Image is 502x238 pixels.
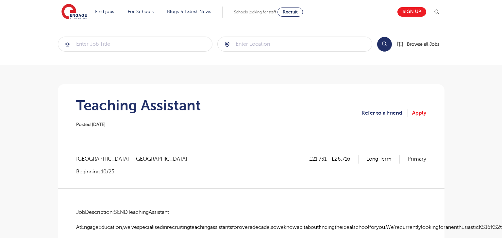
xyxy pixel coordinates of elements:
[218,37,372,51] input: Submit
[397,40,444,48] a: Browse all Jobs
[58,37,213,52] div: Submit
[283,9,298,14] span: Recruit
[76,97,201,114] h1: Teaching Assistant
[412,109,426,117] a: Apply
[76,208,426,216] p: JobDescription:SENDTeachingAssistant
[76,122,106,127] span: Posted [DATE]
[397,7,426,17] a: Sign up
[217,37,372,52] div: Submit
[408,155,426,163] p: Primary
[361,109,408,117] a: Refer to a Friend
[76,168,194,175] p: Beginning 10/25
[407,40,439,48] span: Browse all Jobs
[234,10,276,14] span: Schools looking for staff
[95,9,114,14] a: Find jobs
[377,37,392,52] button: Search
[58,37,212,51] input: Submit
[366,155,400,163] p: Long Term
[76,223,426,231] p: AtEngageEducation,we’vespecialisedinrecruitingteachingassistantsforoveradecade,soweknowabitaboutf...
[309,155,359,163] p: £21,731 - £26,716
[61,4,87,20] img: Engage Education
[277,8,303,17] a: Recruit
[167,9,211,14] a: Blogs & Latest News
[128,9,154,14] a: For Schools
[76,155,194,163] span: [GEOGRAPHIC_DATA] - [GEOGRAPHIC_DATA]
